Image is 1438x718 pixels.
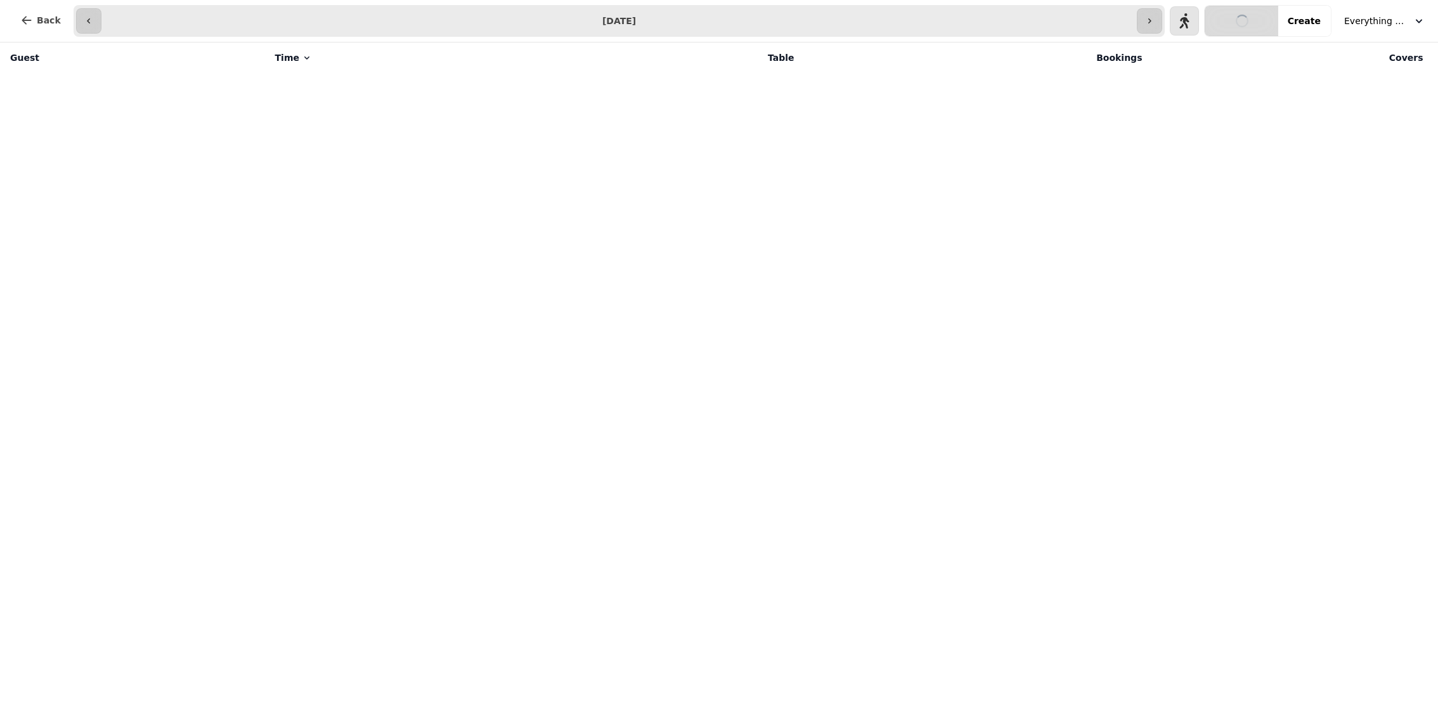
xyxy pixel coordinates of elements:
[565,42,801,73] th: Table
[802,42,1150,73] th: Bookings
[1337,10,1433,32] button: Everything Good Goes
[1278,6,1331,36] button: Create
[37,16,61,25] span: Back
[1344,15,1408,27] span: Everything Good Goes
[275,51,299,64] span: Time
[275,51,312,64] button: Time
[10,5,71,36] button: Back
[1288,16,1321,25] span: Create
[1150,42,1430,73] th: Covers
